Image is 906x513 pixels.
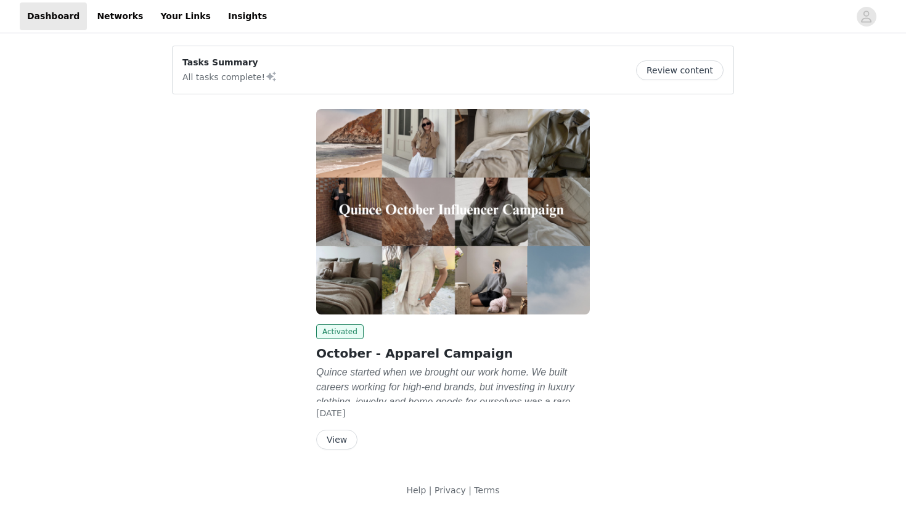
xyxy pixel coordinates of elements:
span: | [468,485,471,495]
a: Your Links [153,2,218,30]
a: Networks [89,2,150,30]
p: All tasks complete! [182,69,277,84]
a: Insights [221,2,274,30]
a: Privacy [435,485,466,495]
h2: October - Apparel Campaign [316,344,590,363]
button: Review content [636,60,724,80]
span: Activated [316,324,364,339]
span: [DATE] [316,408,345,418]
div: avatar [860,7,872,27]
a: Terms [474,485,499,495]
a: Help [406,485,426,495]
span: | [429,485,432,495]
p: Tasks Summary [182,56,277,69]
em: Quince started when we brought our work home. We built careers working for high-end brands, but i... [316,367,579,451]
a: Dashboard [20,2,87,30]
a: View [316,435,357,445]
button: View [316,430,357,449]
img: Quince [316,109,590,314]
